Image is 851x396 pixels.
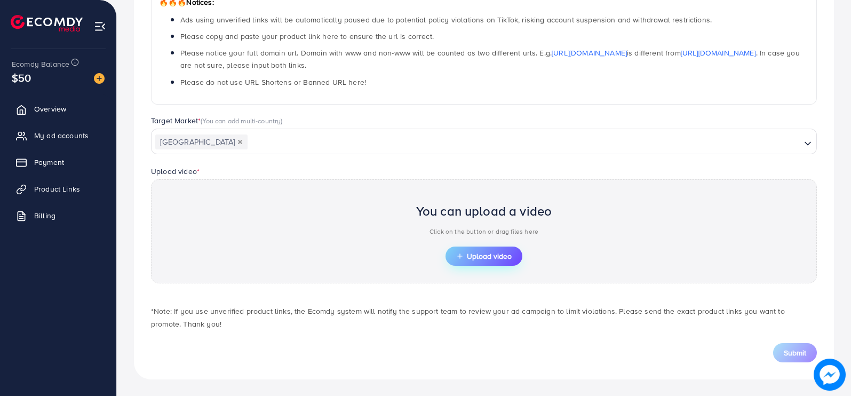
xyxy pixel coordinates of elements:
span: Ecomdy Balance [12,59,69,69]
span: Ads using unverified links will be automatically paused due to potential policy violations on Tik... [180,14,712,25]
img: image [814,359,846,391]
label: Target Market [151,115,283,126]
span: Please notice your full domain url. Domain with www and non-www will be counted as two different ... [180,47,800,70]
p: Click on the button or drag files here [416,225,552,238]
a: [URL][DOMAIN_NAME] [552,47,627,58]
img: menu [94,20,106,33]
span: Submit [784,347,806,358]
label: Upload video [151,166,200,177]
button: Upload video [446,247,522,266]
a: [URL][DOMAIN_NAME] [681,47,756,58]
button: Deselect Pakistan [237,139,243,145]
div: Search for option [151,129,817,154]
p: *Note: If you use unverified product links, the Ecomdy system will notify the support team to rev... [151,305,817,330]
a: Product Links [8,178,108,200]
input: Search for option [249,134,800,151]
span: Product Links [34,184,80,194]
span: Overview [34,104,66,114]
span: Payment [34,157,64,168]
a: Overview [8,98,108,120]
a: Billing [8,205,108,226]
span: $50 [12,70,31,85]
button: Submit [773,343,817,362]
h2: You can upload a video [416,203,552,219]
img: image [94,73,105,84]
span: Upload video [456,252,512,260]
span: Please do not use URL Shortens or Banned URL here! [180,77,366,88]
a: Payment [8,152,108,173]
a: My ad accounts [8,125,108,146]
span: My ad accounts [34,130,89,141]
span: Billing [34,210,55,221]
span: Please copy and paste your product link here to ensure the url is correct. [180,31,434,42]
span: (You can add multi-country) [201,116,282,125]
img: logo [11,15,83,31]
span: [GEOGRAPHIC_DATA] [155,134,248,149]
